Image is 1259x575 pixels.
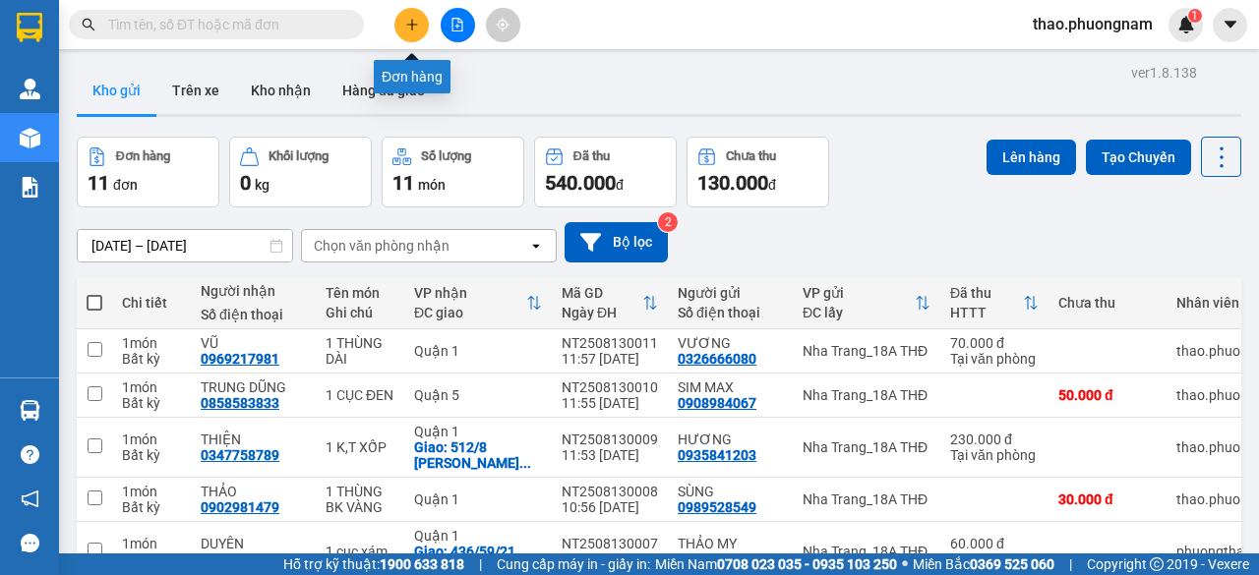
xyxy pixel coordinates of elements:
div: Chưa thu [1058,295,1157,311]
div: NT2508130008 [562,484,658,499]
div: SÙNG [678,484,783,499]
div: 10:56 [DATE] [562,499,658,515]
div: THIỆN [201,431,306,447]
div: Người nhận [201,283,306,299]
sup: 1 [1188,9,1202,23]
input: Select a date range. [78,230,292,261]
strong: 0369 525 060 [970,556,1054,572]
button: Tạo Chuyến [1086,140,1191,175]
span: 540.000 [545,171,616,195]
span: search [82,18,95,31]
div: ver 1.8.138 [1131,62,1197,84]
div: 11:53 [DATE] [562,447,658,463]
div: 50.000 đ [1058,387,1157,403]
button: Số lượng11món [382,137,524,207]
div: Bất kỳ [122,447,181,463]
div: VƯƠNG [678,335,783,351]
div: 0858583833 [201,395,279,411]
div: Bất kỳ [122,499,181,515]
span: món [418,177,446,193]
img: icon-new-feature [1177,16,1195,33]
div: DUYÊN [201,536,306,551]
div: Người gửi [678,285,783,301]
button: aim [486,8,520,42]
sup: 2 [658,212,678,232]
div: ĐC giao [414,305,526,320]
div: Nha Trang_18A THĐ [803,491,930,507]
div: Đơn hàng [116,149,170,163]
div: Nha Trang_18A THĐ [803,343,930,359]
div: 0989528549 [678,499,756,515]
div: 10:05 [DATE] [562,551,658,567]
div: Đã thu [950,285,1023,301]
div: Quận 1 [414,491,542,507]
div: Quận 1 [414,528,542,544]
th: Toggle SortBy [552,277,668,329]
span: 0 [240,171,251,195]
div: 0902981479 [201,499,279,515]
div: 1 K,T XỐP [326,439,394,455]
div: 70.000 đ [950,335,1039,351]
div: Tại văn phòng [950,447,1039,463]
span: 11 [88,171,109,195]
span: notification [21,489,39,508]
div: Khối lượng [269,149,329,163]
div: VP gửi [803,285,915,301]
img: warehouse-icon [20,128,40,148]
span: Miền Bắc [913,553,1054,575]
div: SIM MAX [678,379,783,395]
img: solution-icon [20,177,40,198]
div: 1 món [122,431,181,447]
span: đ [768,177,776,193]
div: 1 món [122,335,181,351]
button: Đơn hàng11đơn [77,137,219,207]
div: Tại văn phòng [950,351,1039,367]
div: Bất kỳ [122,395,181,411]
div: 0971311244 [201,551,279,567]
span: đơn [113,177,138,193]
strong: 1900 633 818 [380,556,464,572]
div: 230.000 đ [950,431,1039,447]
div: Nha Trang_18A THĐ [803,387,930,403]
div: 0766557779 [678,551,756,567]
span: Cung cấp máy in - giấy in: [497,553,650,575]
button: Đã thu540.000đ [534,137,677,207]
div: 0326666080 [678,351,756,367]
svg: open [528,238,544,254]
th: Toggle SortBy [404,277,552,329]
button: caret-down [1213,8,1247,42]
div: Nha Trang_18A THĐ [803,544,930,559]
div: Chưa thu [726,149,776,163]
button: Hàng đã giao [327,67,441,114]
div: Số điện thoại [201,307,306,322]
div: Số lượng [421,149,471,163]
div: 60.000 đ [950,536,1039,551]
span: đ [616,177,624,193]
div: ĐC lấy [803,305,915,320]
span: 1 [1191,9,1198,23]
div: Tại văn phòng [950,551,1039,567]
span: file-add [450,18,464,31]
div: 1 cục xám [326,544,394,559]
button: Khối lượng0kg [229,137,372,207]
div: NT2508130011 [562,335,658,351]
span: | [479,553,482,575]
button: Trên xe [156,67,235,114]
div: VŨ [201,335,306,351]
img: logo-vxr [17,13,42,42]
div: 11:55 [DATE] [562,395,658,411]
div: Ghi chú [326,305,394,320]
button: Bộ lọc [565,222,668,262]
img: warehouse-icon [20,400,40,421]
button: file-add [441,8,475,42]
div: Giao: 436/59/21, CÁCH MẠNG THÁNG 8, PHƯỜNG 11, QUẬN 3( GTN 40) [414,544,542,575]
div: THẢO [201,484,306,499]
button: plus [394,8,429,42]
div: Quận 1 [414,343,542,359]
div: HTTT [950,305,1023,320]
div: Chọn văn phòng nhận [314,236,450,256]
div: Bất kỳ [122,351,181,367]
div: 0935841203 [678,447,756,463]
div: 11:57 [DATE] [562,351,658,367]
div: Ngày ĐH [562,305,642,320]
